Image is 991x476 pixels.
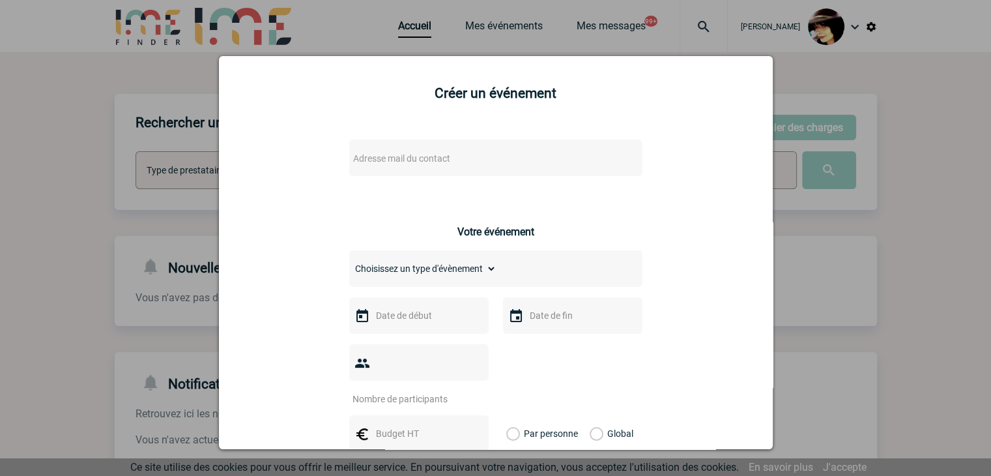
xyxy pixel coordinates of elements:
input: Nombre de participants [349,391,472,408]
label: Global [590,415,598,452]
input: Date de début [373,307,463,324]
input: Budget HT [373,425,463,442]
label: Par personne [506,415,521,452]
h3: Votre événement [457,226,534,238]
span: Adresse mail du contact [353,153,450,164]
h2: Créer un événement [235,85,756,101]
input: Date de fin [526,307,616,324]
